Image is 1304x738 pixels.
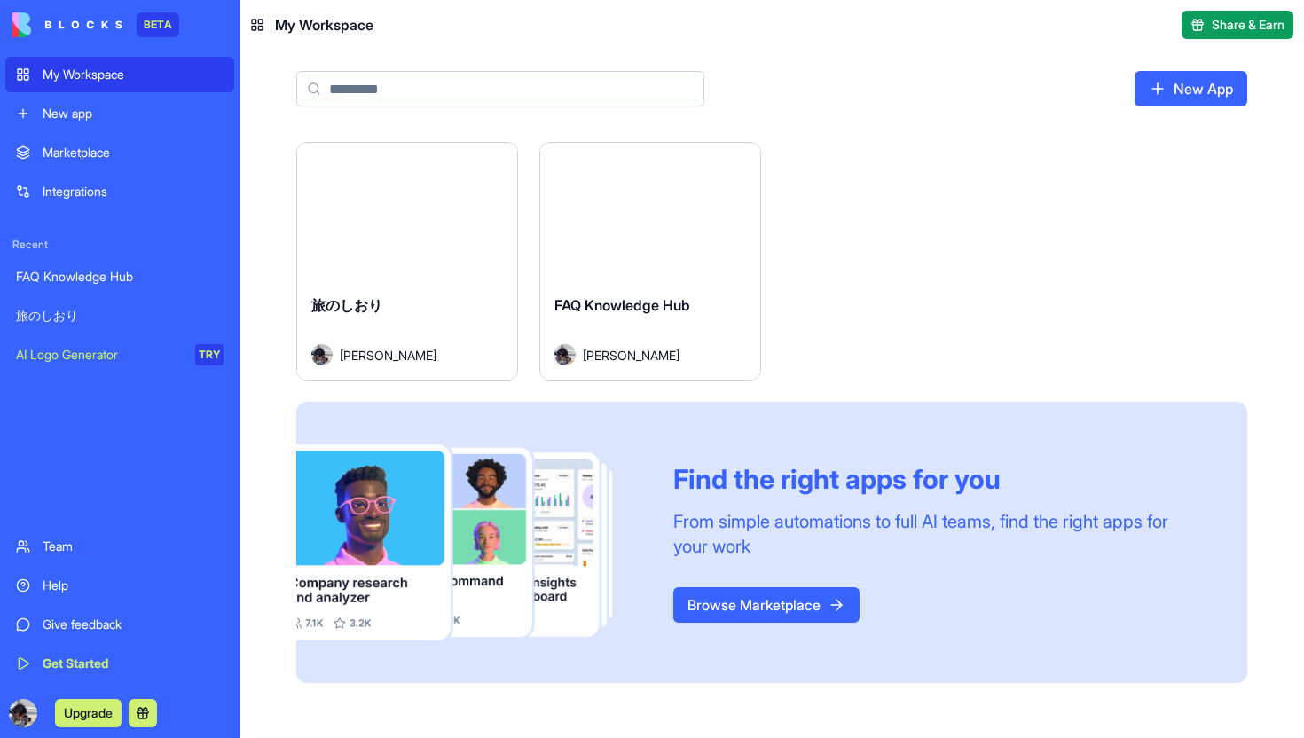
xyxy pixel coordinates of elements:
div: Team [43,538,224,555]
span: FAQ Knowledge Hub [554,296,690,314]
span: My Workspace [275,14,373,35]
a: Integrations [5,174,234,209]
button: Upgrade [55,699,122,727]
span: Share & Earn [1212,16,1284,34]
div: AI Logo Generator [16,346,183,364]
a: 旅のしおりAvatar[PERSON_NAME] [296,142,518,381]
img: ACg8ocKGMkBLkrH11c4-oXBPE9IQBBkip7VEx0a_ybWmsqEma-7jDUKZ=s96-c [9,699,37,727]
img: Frame_181_egmpey.png [296,444,645,640]
a: Help [5,568,234,603]
a: Browse Marketplace [673,587,860,623]
a: New app [5,96,234,131]
div: Marketplace [43,144,224,161]
div: Get Started [43,655,224,672]
a: My Workspace [5,57,234,92]
div: 旅のしおり [16,307,224,325]
a: Upgrade [55,703,122,721]
img: logo [12,12,122,37]
a: Get Started [5,646,234,681]
div: Help [43,577,224,594]
div: My Workspace [43,66,224,83]
span: 旅のしおり [311,296,382,314]
div: New app [43,105,224,122]
a: AI Logo GeneratorTRY [5,337,234,373]
div: Integrations [43,183,224,200]
a: FAQ Knowledge Hub [5,259,234,294]
div: From simple automations to full AI teams, find the right apps for your work [673,509,1205,559]
div: TRY [195,344,224,365]
img: Avatar [554,344,576,365]
a: BETA [12,12,179,37]
a: Team [5,529,234,564]
img: Avatar [311,344,333,365]
a: Give feedback [5,607,234,642]
div: Give feedback [43,616,224,633]
span: [PERSON_NAME] [340,346,436,365]
button: Share & Earn [1182,11,1293,39]
a: FAQ Knowledge HubAvatar[PERSON_NAME] [539,142,761,381]
div: Find the right apps for you [673,463,1205,495]
div: BETA [137,12,179,37]
span: Recent [5,238,234,252]
div: FAQ Knowledge Hub [16,268,224,286]
span: [PERSON_NAME] [583,346,679,365]
a: Marketplace [5,135,234,170]
a: 旅のしおり [5,298,234,334]
a: New App [1135,71,1247,106]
